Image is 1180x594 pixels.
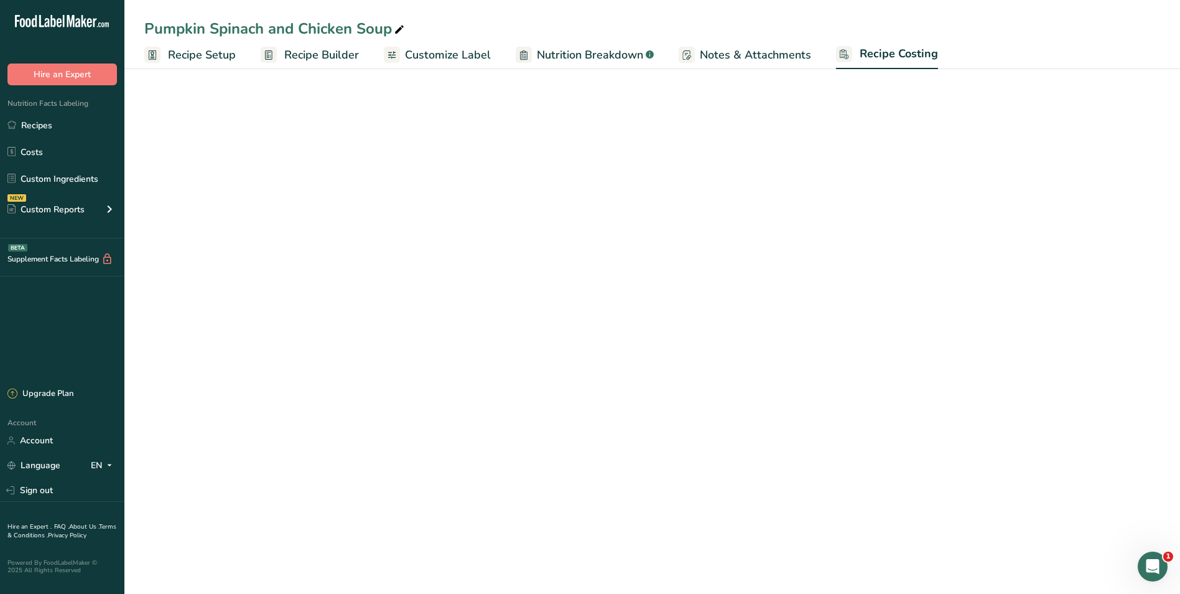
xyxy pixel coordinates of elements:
[7,522,116,540] a: Terms & Conditions .
[1163,552,1173,562] span: 1
[7,388,73,400] div: Upgrade Plan
[516,41,654,69] a: Nutrition Breakdown
[8,244,27,252] div: BETA
[168,47,236,64] span: Recipe Setup
[261,41,359,69] a: Recipe Builder
[144,41,236,69] a: Recipe Setup
[700,47,811,64] span: Notes & Attachments
[69,522,99,531] a: About Us .
[91,458,117,473] div: EN
[7,522,52,531] a: Hire an Expert .
[48,531,86,540] a: Privacy Policy
[7,64,117,85] button: Hire an Expert
[7,559,117,574] div: Powered By FoodLabelMaker © 2025 All Rights Reserved
[144,17,407,40] div: Pumpkin Spinach and Chicken Soup
[7,203,85,216] div: Custom Reports
[537,47,643,64] span: Nutrition Breakdown
[54,522,69,531] a: FAQ .
[384,41,491,69] a: Customize Label
[836,40,938,70] a: Recipe Costing
[284,47,359,64] span: Recipe Builder
[7,455,60,476] a: Language
[679,41,811,69] a: Notes & Attachments
[405,47,491,64] span: Customize Label
[7,194,26,202] div: NEW
[1138,552,1168,582] iframe: Intercom live chat
[860,45,938,62] span: Recipe Costing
